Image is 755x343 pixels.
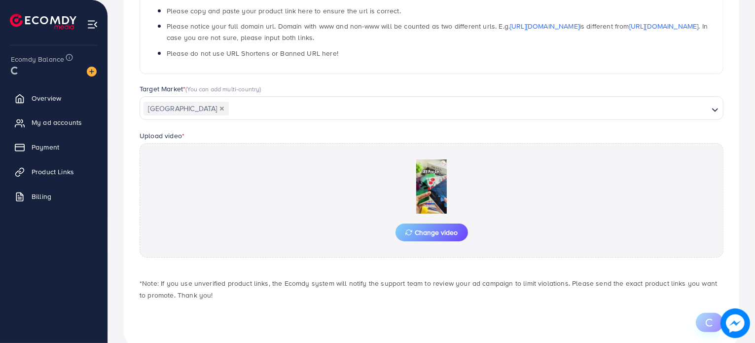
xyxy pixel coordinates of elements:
[140,96,723,120] div: Search for option
[140,131,184,141] label: Upload video
[7,113,100,132] a: My ad accounts
[219,106,224,111] button: Deselect Pakistan
[11,54,64,64] span: Ecomdy Balance
[7,162,100,182] a: Product Links
[510,21,579,31] a: [URL][DOMAIN_NAME]
[382,159,481,214] img: Preview Image
[32,167,74,177] span: Product Links
[32,142,59,152] span: Payment
[230,101,708,116] input: Search for option
[10,14,76,29] img: logo
[32,93,61,103] span: Overview
[167,48,338,58] span: Please do not use URL Shortens or Banned URL here!
[87,19,98,30] img: menu
[7,187,100,206] a: Billing
[144,102,229,115] span: [GEOGRAPHIC_DATA]
[405,229,458,236] span: Change video
[32,117,82,127] span: My ad accounts
[32,191,51,201] span: Billing
[87,67,97,76] img: image
[140,277,723,301] p: *Note: If you use unverified product links, the Ecomdy system will notify the support team to rev...
[7,137,100,157] a: Payment
[722,310,748,336] img: image
[140,84,261,94] label: Target Market
[167,21,708,42] span: Please notice your full domain url. Domain with www and non-www will be counted as two different ...
[185,84,261,93] span: (You can add multi-country)
[7,88,100,108] a: Overview
[629,21,699,31] a: [URL][DOMAIN_NAME]
[167,6,401,16] span: Please copy and paste your product link here to ensure the url is correct.
[395,224,468,241] button: Change video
